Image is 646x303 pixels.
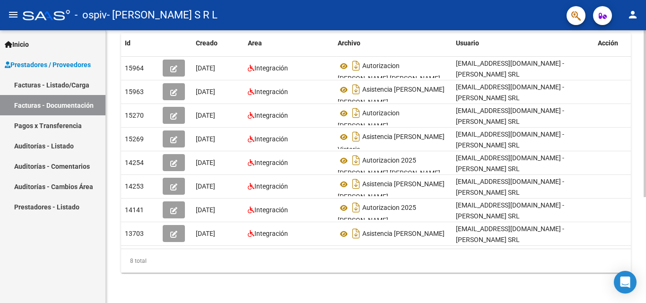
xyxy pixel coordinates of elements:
span: [EMAIL_ADDRESS][DOMAIN_NAME] - [PERSON_NAME] SRL [456,178,564,196]
span: [EMAIL_ADDRESS][DOMAIN_NAME] - [PERSON_NAME] SRL [456,83,564,102]
span: 14254 [125,159,144,166]
span: [EMAIL_ADDRESS][DOMAIN_NAME] - [PERSON_NAME] SRL [456,154,564,173]
span: Usuario [456,39,479,47]
i: Descargar documento [350,105,362,121]
i: Descargar documento [350,153,362,168]
datatable-header-cell: Area [244,33,334,53]
span: Id [125,39,131,47]
span: 15964 [125,64,144,72]
span: [DATE] [196,230,215,237]
span: Autorizacion [PERSON_NAME] [PERSON_NAME] [338,62,440,83]
span: - ospiv [75,5,107,26]
i: Descargar documento [350,58,362,73]
mat-icon: person [627,9,638,20]
span: Area [248,39,262,47]
mat-icon: menu [8,9,19,20]
span: Inicio [5,39,29,50]
span: Asistencia [PERSON_NAME] [362,230,445,238]
span: Asistencia [PERSON_NAME] Victoria [338,133,445,154]
span: Integración [254,182,288,190]
span: 13703 [125,230,144,237]
i: Descargar documento [350,226,362,241]
i: Descargar documento [350,82,362,97]
span: Integración [254,135,288,143]
datatable-header-cell: Id [121,33,159,53]
span: [DATE] [196,64,215,72]
i: Descargar documento [350,129,362,144]
span: Autorizacion 2025 [PERSON_NAME] [338,204,416,225]
span: Asistencia [PERSON_NAME] [PERSON_NAME] [338,181,445,201]
span: Integración [254,159,288,166]
span: Autorizacion [PERSON_NAME] [338,110,400,130]
datatable-header-cell: Archivo [334,33,452,53]
span: Asistencia [PERSON_NAME] [PERSON_NAME] [338,86,445,106]
span: [EMAIL_ADDRESS][DOMAIN_NAME] - [PERSON_NAME] SRL [456,130,564,149]
i: Descargar documento [350,200,362,215]
datatable-header-cell: Usuario [452,33,594,53]
span: Integración [254,230,288,237]
span: Integración [254,112,288,119]
span: [DATE] [196,88,215,95]
span: 14141 [125,206,144,214]
datatable-header-cell: Acción [594,33,641,53]
span: - [PERSON_NAME] S R L [107,5,218,26]
span: Prestadores / Proveedores [5,60,91,70]
span: Acción [598,39,618,47]
i: Descargar documento [350,176,362,191]
span: [DATE] [196,135,215,143]
span: [EMAIL_ADDRESS][DOMAIN_NAME] - [PERSON_NAME] SRL [456,107,564,125]
div: 8 total [121,249,631,273]
span: [DATE] [196,206,215,214]
div: Open Intercom Messenger [614,271,637,294]
span: 15270 [125,112,144,119]
span: [DATE] [196,112,215,119]
span: [EMAIL_ADDRESS][DOMAIN_NAME] - [PERSON_NAME] SRL [456,225,564,243]
span: Integración [254,64,288,72]
span: [DATE] [196,182,215,190]
span: 15269 [125,135,144,143]
datatable-header-cell: Creado [192,33,244,53]
span: 15963 [125,88,144,95]
span: [EMAIL_ADDRESS][DOMAIN_NAME] - [PERSON_NAME] SRL [456,201,564,220]
span: Integración [254,88,288,95]
span: [DATE] [196,159,215,166]
span: Autorizacion 2025 [PERSON_NAME] [PERSON_NAME] [338,157,440,177]
span: Archivo [338,39,360,47]
span: [EMAIL_ADDRESS][DOMAIN_NAME] - [PERSON_NAME] SRL [456,60,564,78]
span: 14253 [125,182,144,190]
span: Creado [196,39,218,47]
span: Integración [254,206,288,214]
